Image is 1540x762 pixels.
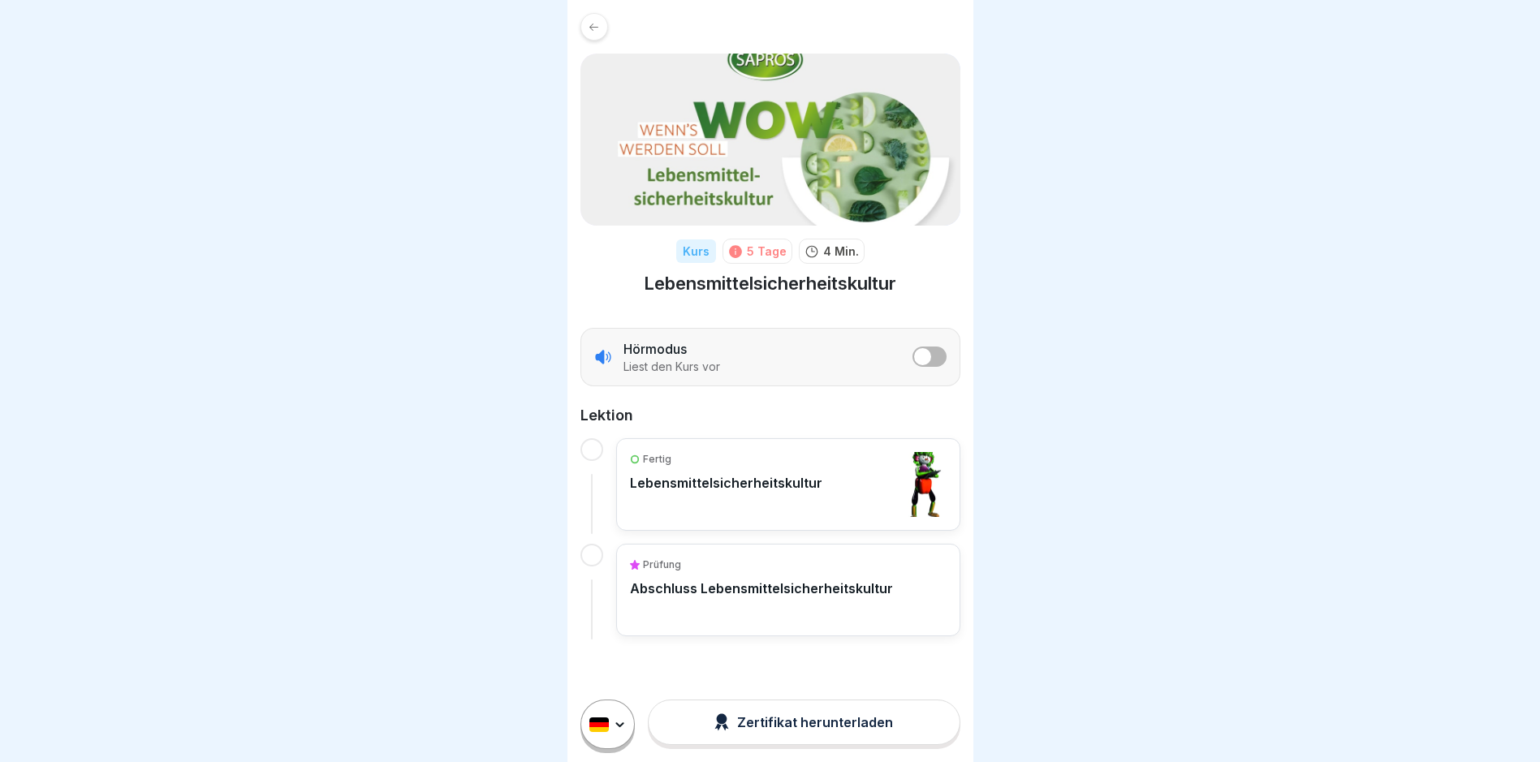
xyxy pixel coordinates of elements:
[630,475,822,491] p: Lebensmittelsicherheitskultur
[630,580,893,596] p: Abschluss Lebensmittelsicherheitskultur
[747,243,787,260] div: 5 Tage
[589,717,609,732] img: de.svg
[643,558,681,572] p: Prüfung
[823,243,859,260] p: 4 Min.
[623,359,720,374] p: Liest den Kurs vor
[630,452,947,517] a: FertigLebensmittelsicherheitskultur
[643,452,671,467] p: Fertig
[676,239,716,263] div: Kurs
[714,713,893,731] div: Zertifikat herunterladen
[623,340,687,358] p: Hörmodus
[912,347,947,367] button: listener mode
[630,558,947,622] a: PrüfungAbschluss Lebensmittelsicherheitskultur
[644,272,896,295] h1: Lebensmittelsicherheitskultur
[580,54,960,226] img: x7ba9ezpb0gwldksaaha8749.png
[901,452,947,517] img: wzm3bk7h64wcxj3xygbe957e.png
[580,406,960,425] h2: Lektion
[648,700,960,745] button: Zertifikat herunterladen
